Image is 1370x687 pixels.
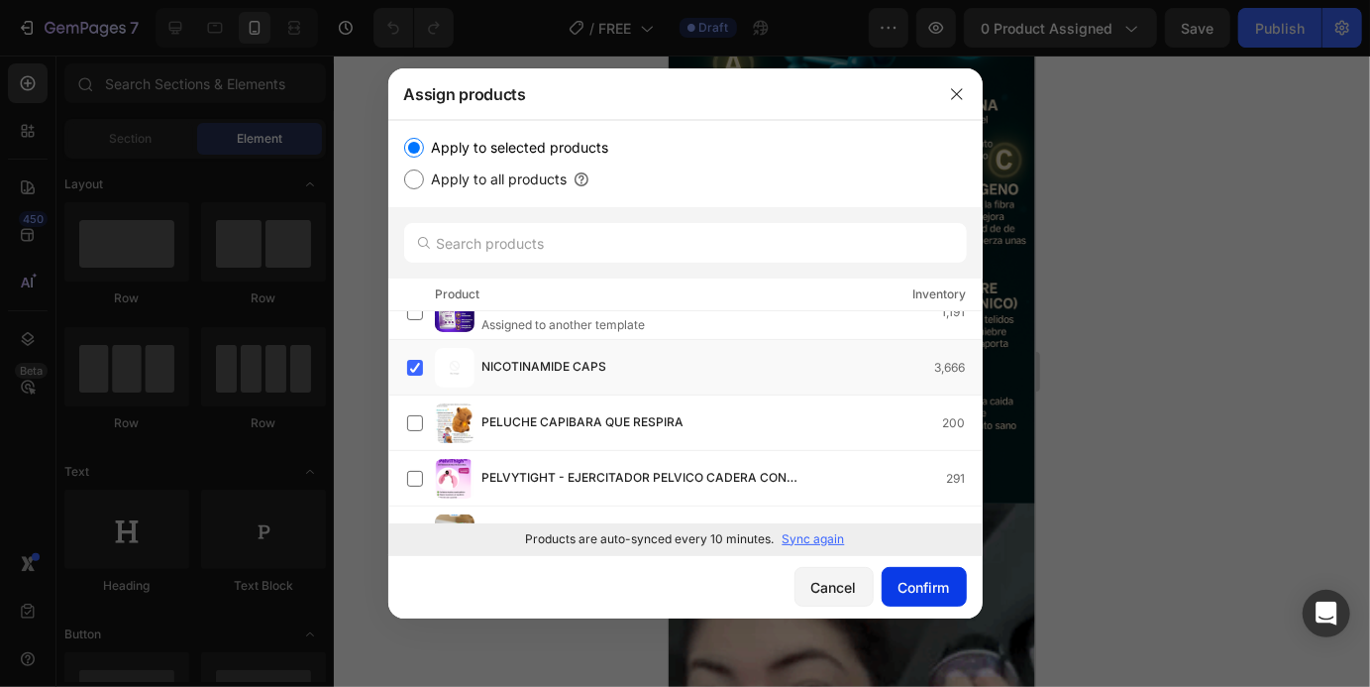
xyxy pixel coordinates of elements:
[942,302,982,322] div: 1,191
[436,285,480,304] div: Product
[424,136,609,160] label: Apply to selected products
[794,567,874,607] button: Cancel
[435,403,474,443] img: product-img
[482,412,685,434] span: PELUCHE CAPIBARA QUE RESPIRA
[482,357,607,379] span: NICOTINAMIDE CAPS
[388,68,931,120] div: Assign products
[435,292,474,332] img: product-img
[1303,590,1350,637] div: Open Intercom Messenger
[882,567,967,607] button: Confirm
[435,459,474,499] img: product-img
[388,120,983,554] div: />
[935,358,982,378] div: 3,666
[482,316,743,334] div: Assigned to another template
[811,577,857,598] div: Cancel
[783,530,845,548] p: Sync again
[943,413,982,433] div: 200
[435,515,474,554] img: product-img
[435,348,474,388] img: product-img
[482,468,827,490] span: PELVYTIGHT - EJERCITADOR PELVICO CADERA CON [PERSON_NAME]
[913,285,967,304] div: Inventory
[404,223,967,263] input: Search products
[898,577,950,598] div: Confirm
[947,469,982,489] div: 291
[424,168,568,191] label: Apply to all products
[526,530,775,548] p: Products are auto-synced every 10 minutes.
